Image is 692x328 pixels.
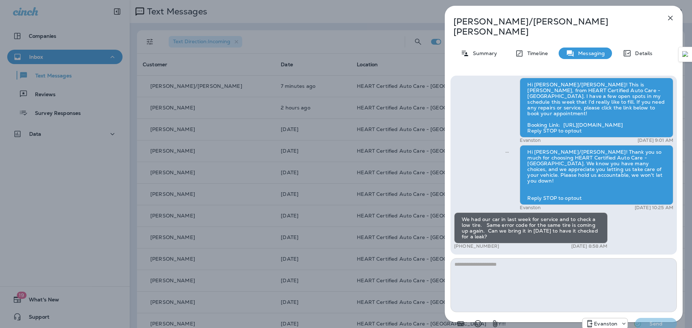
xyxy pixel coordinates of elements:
p: Details [631,50,652,56]
img: Detect Auto [682,51,689,58]
p: [PHONE_NUMBER] [454,243,499,249]
span: Sent [505,148,509,155]
p: Evanston [520,138,541,143]
p: [DATE] 10:25 AM [635,205,673,211]
p: [PERSON_NAME]/[PERSON_NAME] [PERSON_NAME] [453,17,650,37]
div: We had our car in last week for service and to check a low tire. Same error code for the same tir... [454,212,608,243]
div: +1 (847) 892-1225 [582,319,627,328]
p: [DATE] 9:01 AM [638,138,673,143]
p: Evanston [520,205,541,211]
p: [DATE] 8:58 AM [571,243,608,249]
div: Hi [PERSON_NAME]/[PERSON_NAME]! This is [PERSON_NAME], from HEART Certified Auto Care - [GEOGRAPH... [520,78,673,138]
p: Timeline [524,50,548,56]
p: Messaging [575,50,605,56]
p: Evanston [594,321,617,327]
p: Summary [469,50,497,56]
div: Hi [PERSON_NAME]/[PERSON_NAME]! Thank you so much for choosing HEART Certified Auto Care - [GEOGR... [520,145,673,205]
